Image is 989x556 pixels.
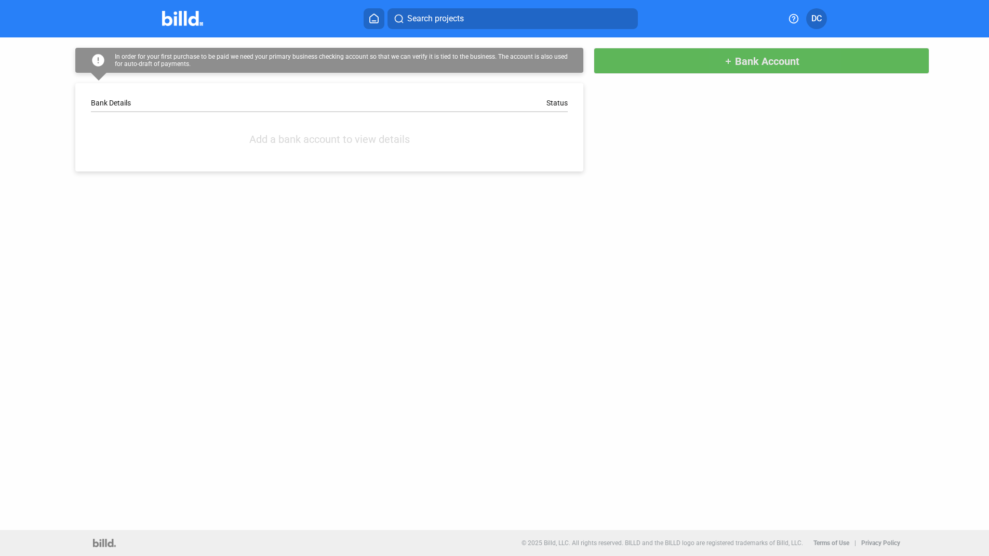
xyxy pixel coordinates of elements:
[93,539,115,547] img: logo
[115,53,568,68] div: In order for your first purchase to be paid we need your primary business checking account so tha...
[162,11,203,26] img: Billd Company Logo
[735,55,799,68] span: Bank Account
[861,539,900,547] b: Privacy Policy
[91,133,568,145] div: Add a bank account to view details
[854,539,856,547] p: |
[522,539,803,547] p: © 2025 Billd, LLC. All rights reserved. BILLD and the BILLD logo are registered trademarks of Bil...
[91,53,104,68] mat-icon: error
[811,12,822,25] span: DC
[724,57,732,65] mat-icon: add
[546,99,568,107] div: Status
[407,12,464,25] span: Search projects
[91,99,329,107] div: Bank Details
[813,539,849,547] b: Terms of Use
